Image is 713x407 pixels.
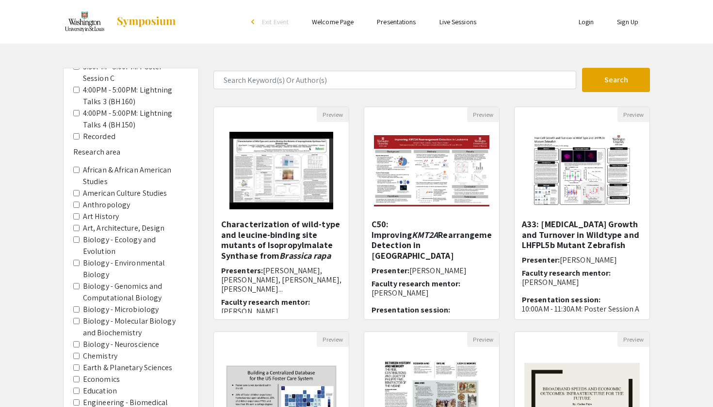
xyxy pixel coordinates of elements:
[372,288,492,297] p: [PERSON_NAME]
[317,107,349,122] button: Preview
[83,315,189,339] label: Biology - Molecular Biology and Biochemistry
[514,107,650,320] div: Open Presentation <p>A33: Hair Cell Growth and Turnover in Wildtype and LHFPL5b Mutant Zebrafish</p>
[372,266,492,275] h6: Presenter:
[221,297,310,307] span: Faculty research mentor:
[372,305,450,315] span: Presentation session:
[522,255,642,265] h6: Presenter:
[213,71,576,89] input: Search Keyword(s) Or Author(s)
[522,278,642,287] p: [PERSON_NAME]
[83,281,189,304] label: Biology - Genomics and Computational Biology
[83,374,120,385] label: Economics
[522,304,642,313] p: 10:00AM - 11:30AM: Poster Session A
[83,350,117,362] label: Chemistry
[364,107,500,320] div: Open Presentation <p>C50: Improving <em>KMT2A</em> Rearrangement Detection in Leukemia</p>
[83,385,117,397] label: Education
[83,362,173,374] label: Earth & Planetary Sciences
[617,107,649,122] button: Preview
[83,257,189,281] label: Biology - Environmental Biology
[560,255,617,265] span: [PERSON_NAME]
[522,295,600,305] span: Presentation session:
[213,107,349,320] div: Open Presentation <p><span style="color: rgb(0, 0, 0);">Characterization of wild-type and leucine...
[409,266,467,276] span: [PERSON_NAME]
[83,222,165,234] label: Art, Architecture, Design
[262,17,289,26] span: Exit Event
[83,339,159,350] label: Biology - Neuroscience
[221,307,341,316] p: [PERSON_NAME]
[83,211,119,222] label: Art History
[312,17,354,26] a: Welcome Page
[63,10,177,34] a: Spring 2024 Undergraduate Research Symposium
[579,17,594,26] a: Login
[83,304,159,315] label: Biology - Microbiology
[83,234,189,257] label: Biology - Ecology and Evolution
[372,279,460,289] span: Faculty research mentor:
[377,17,416,26] a: Presentations
[522,122,642,219] img: <p>A33: Hair Cell Growth and Turnover in Wildtype and LHFPL5b Mutant Zebrafish</p>
[83,188,167,199] label: American Culture Studies
[439,17,476,26] a: Live Sessions
[364,125,499,216] img: <p>C50: Improving <em>KMT2A</em> Rearrangement Detection in Leukemia</p>
[617,17,638,26] a: Sign Up
[279,250,330,261] em: Brassica rapa
[221,266,341,294] span: [PERSON_NAME], [PERSON_NAME], [PERSON_NAME], [PERSON_NAME]...
[617,332,649,347] button: Preview
[467,332,499,347] button: Preview
[221,266,341,294] h6: Presenters:
[251,19,257,25] div: arrow_back_ios
[83,131,115,142] label: Recorded
[220,122,342,219] img: <p><span style="color: rgb(0, 0, 0);">Characterization of wild-type and leucine-binding site muta...
[83,61,189,84] label: 3:30PM - 5:00PM: Poster Session C
[221,219,341,261] h5: Characterization of wild-type and leucine-binding site mutants of Isopropylmalate Synthase from
[412,229,438,240] em: KMT2A
[467,107,499,122] button: Preview
[73,147,189,157] h6: Research area
[63,10,106,34] img: Spring 2024 Undergraduate Research Symposium
[522,268,611,278] span: Faculty research mentor:
[83,108,189,131] label: 4:00PM - 5:00PM: Lightning Talks 4 (BH 150)
[372,219,492,261] h5: C50: Improving Rearrangement Detection in [GEOGRAPHIC_DATA]
[7,363,41,400] iframe: Chat
[83,84,189,108] label: 4:00PM - 5:00PM: Lightning Talks 3 (BH 160)
[83,199,130,211] label: Anthropology
[522,219,642,250] h5: A33: [MEDICAL_DATA] Growth and Turnover in Wildtype and LHFPL5b Mutant Zebrafish
[116,16,177,28] img: Symposium by ForagerOne
[83,164,189,188] label: African & African American Studies
[317,332,349,347] button: Preview
[582,68,650,92] button: Search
